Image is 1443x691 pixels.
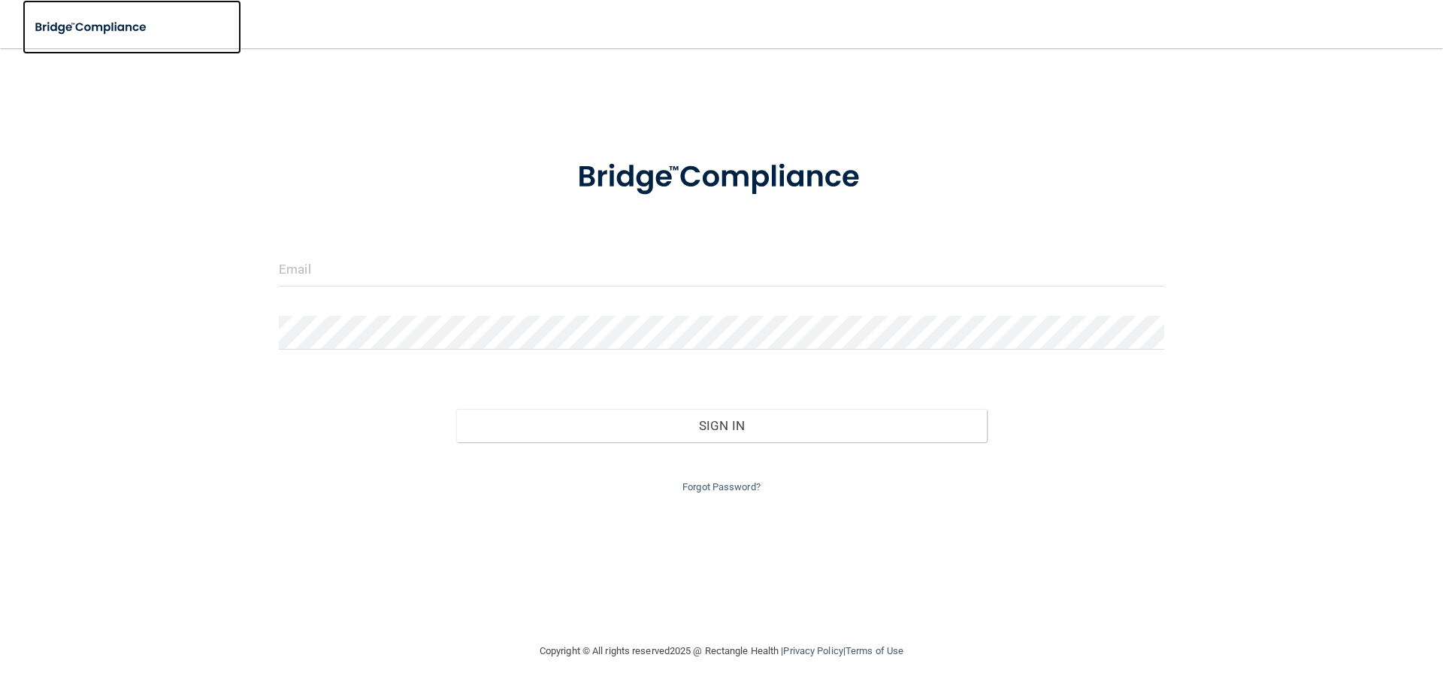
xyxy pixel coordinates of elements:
input: Email [279,253,1164,286]
a: Terms of Use [846,645,903,656]
div: Copyright © All rights reserved 2025 @ Rectangle Health | | [447,627,996,675]
button: Sign In [456,409,988,442]
img: bridge_compliance_login_screen.278c3ca4.svg [546,138,897,217]
img: bridge_compliance_login_screen.278c3ca4.svg [23,12,161,43]
iframe: Drift Widget Chat Controller [1183,584,1425,644]
a: Privacy Policy [783,645,843,656]
a: Forgot Password? [682,481,761,492]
